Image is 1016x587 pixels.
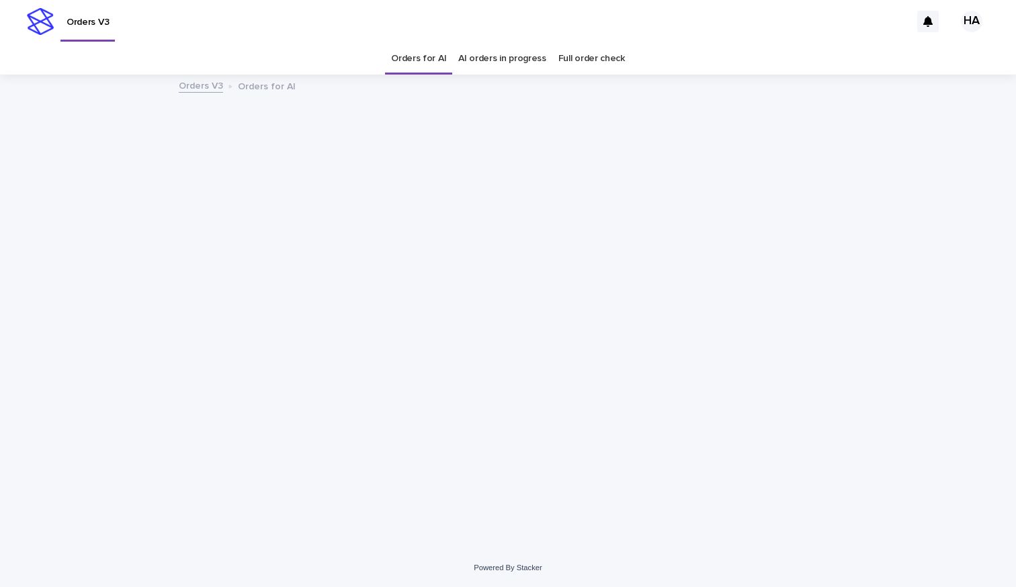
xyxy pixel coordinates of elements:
[391,43,446,75] a: Orders for AI
[179,77,223,93] a: Orders V3
[238,78,296,93] p: Orders for AI
[474,563,542,572] a: Powered By Stacker
[961,11,982,32] div: HA
[27,8,54,35] img: stacker-logo-s-only.png
[558,43,625,75] a: Full order check
[458,43,546,75] a: AI orders in progress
